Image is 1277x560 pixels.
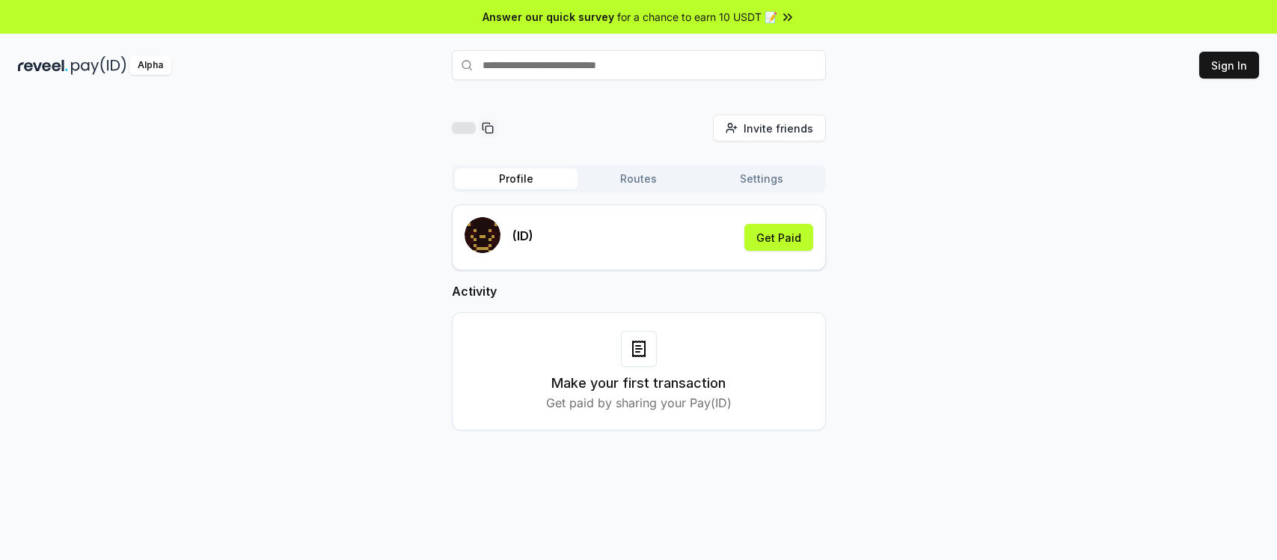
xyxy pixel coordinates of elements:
span: Invite friends [744,121,813,136]
img: reveel_dark [18,56,68,75]
p: Get paid by sharing your Pay(ID) [546,394,732,412]
span: Answer our quick survey [483,9,614,25]
button: Sign In [1199,52,1259,79]
h2: Activity [452,282,826,300]
img: pay_id [71,56,126,75]
span: for a chance to earn 10 USDT 📝 [617,9,777,25]
p: (ID) [512,227,533,245]
div: Alpha [129,56,171,75]
button: Invite friends [713,115,826,141]
button: Routes [578,168,700,189]
button: Get Paid [744,224,813,251]
button: Settings [700,168,823,189]
button: Profile [455,168,578,189]
h3: Make your first transaction [551,373,726,394]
